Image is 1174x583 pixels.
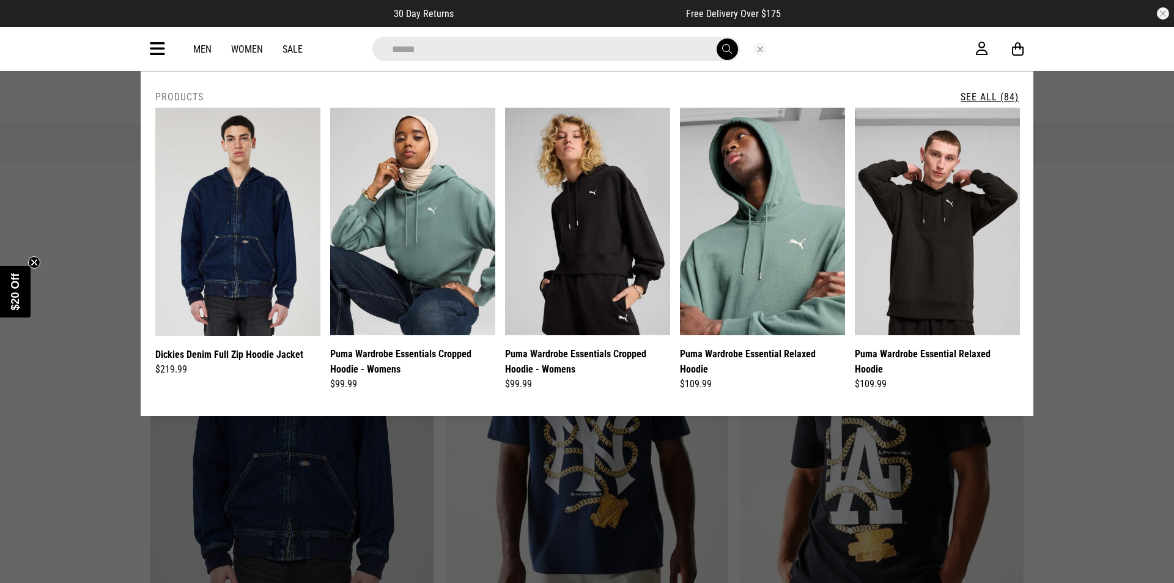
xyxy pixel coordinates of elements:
[330,377,495,392] div: $99.99
[855,346,1020,377] a: Puma Wardrobe Essential Relaxed Hoodie
[9,273,21,310] span: $20 Off
[231,43,263,55] a: Women
[505,108,670,335] img: Puma Wardrobe Essentials Cropped Hoodie - Womens in Black
[330,346,495,377] a: Puma Wardrobe Essentials Cropped Hoodie - Womens
[28,256,40,269] button: Close teaser
[855,108,1020,335] img: Puma Wardrobe Essential Relaxed Hoodie in Black
[753,42,767,56] button: Close search
[680,377,845,392] div: $109.99
[855,377,1020,392] div: $109.99
[155,91,204,103] h2: Products
[686,8,781,20] span: Free Delivery Over $175
[155,347,303,362] a: Dickies Denim Full Zip Hoodie Jacket
[330,108,495,335] img: Puma Wardrobe Essentials Cropped Hoodie - Womens in Green
[394,8,454,20] span: 30 Day Returns
[155,108,320,336] img: Dickies Denim Full Zip Hoodie Jacket in Blue
[961,91,1019,103] a: See All (84)
[505,346,670,377] a: Puma Wardrobe Essentials Cropped Hoodie - Womens
[505,377,670,392] div: $99.99
[680,346,845,377] a: Puma Wardrobe Essential Relaxed Hoodie
[282,43,303,55] a: Sale
[478,7,662,20] iframe: Customer reviews powered by Trustpilot
[155,362,320,377] div: $219.99
[193,43,212,55] a: Men
[10,5,46,42] button: Open LiveChat chat widget
[680,108,845,335] img: Puma Wardrobe Essential Relaxed Hoodie in Green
